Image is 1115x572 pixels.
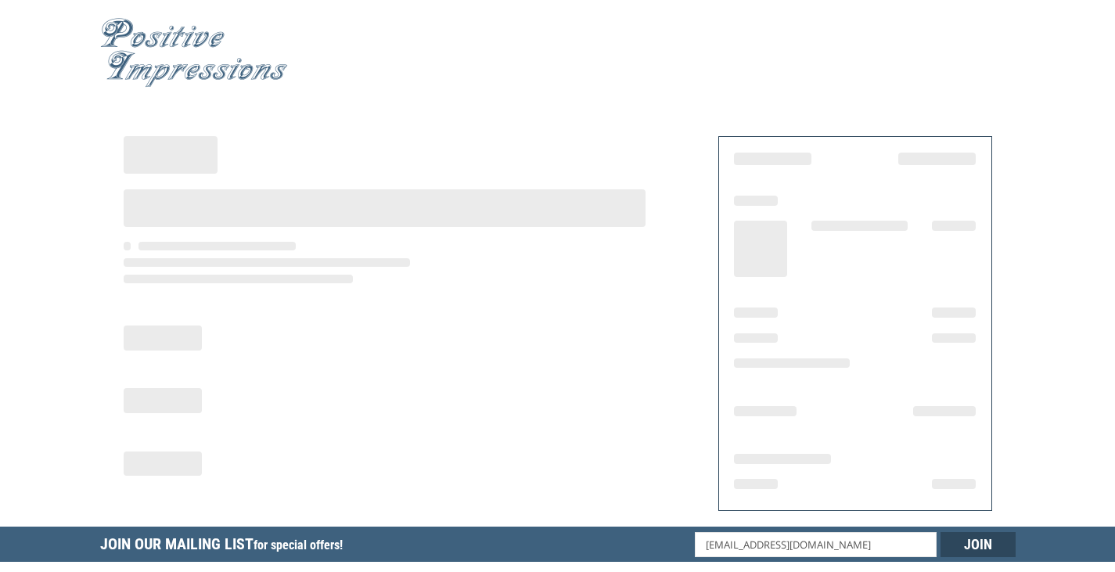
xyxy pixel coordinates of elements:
[100,18,288,88] img: Positive Impressions
[254,538,343,552] span: for special offers!
[941,532,1016,557] input: Join
[695,532,937,557] input: Email
[100,527,351,567] h5: Join Our Mailing List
